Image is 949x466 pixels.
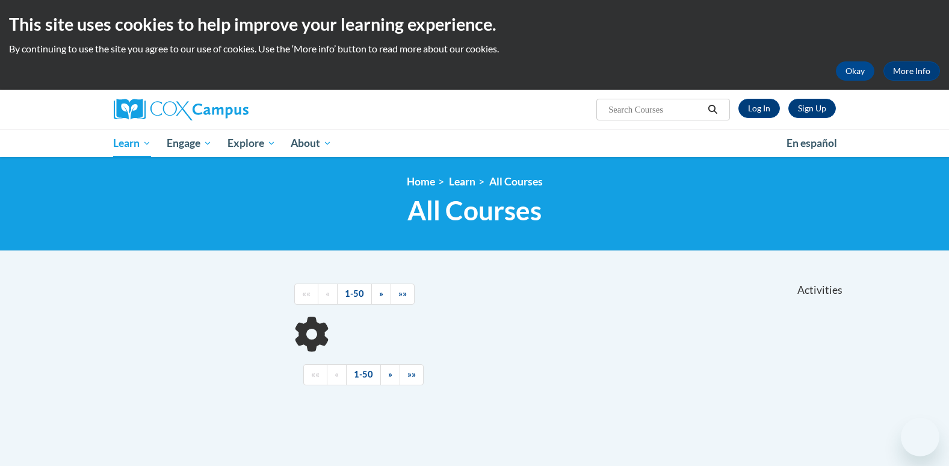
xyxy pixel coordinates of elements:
[379,288,383,299] span: »
[380,364,400,385] a: Next
[159,129,220,157] a: Engage
[346,364,381,385] a: 1-50
[836,61,874,81] button: Okay
[407,369,416,379] span: »»
[607,102,703,117] input: Search Courses
[302,288,311,299] span: ««
[96,129,854,157] div: Main menu
[167,136,212,151] span: Engage
[220,129,283,157] a: Explore
[227,136,276,151] span: Explore
[337,284,372,305] a: 1-50
[113,136,151,151] span: Learn
[388,369,392,379] span: »
[398,288,407,299] span: »»
[738,99,780,118] a: Log In
[335,369,339,379] span: «
[787,137,837,149] span: En español
[303,364,327,385] a: Begining
[407,194,542,226] span: All Courses
[391,284,415,305] a: End
[371,284,391,305] a: Next
[779,131,845,156] a: En español
[407,175,435,188] a: Home
[788,99,836,118] a: Register
[449,175,475,188] a: Learn
[294,284,318,305] a: Begining
[400,364,424,385] a: End
[114,99,342,120] a: Cox Campus
[114,99,249,120] img: Cox Campus
[797,284,842,297] span: Activities
[106,129,159,157] a: Learn
[326,288,330,299] span: «
[901,418,939,456] iframe: Button to launch messaging window
[489,175,543,188] a: All Courses
[9,12,940,36] h2: This site uses cookies to help improve your learning experience.
[291,136,332,151] span: About
[283,129,339,157] a: About
[327,364,347,385] a: Previous
[318,284,338,305] a: Previous
[703,102,722,117] button: Search
[311,369,320,379] span: ««
[883,61,940,81] a: More Info
[9,42,940,55] p: By continuing to use the site you agree to our use of cookies. Use the ‘More info’ button to read...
